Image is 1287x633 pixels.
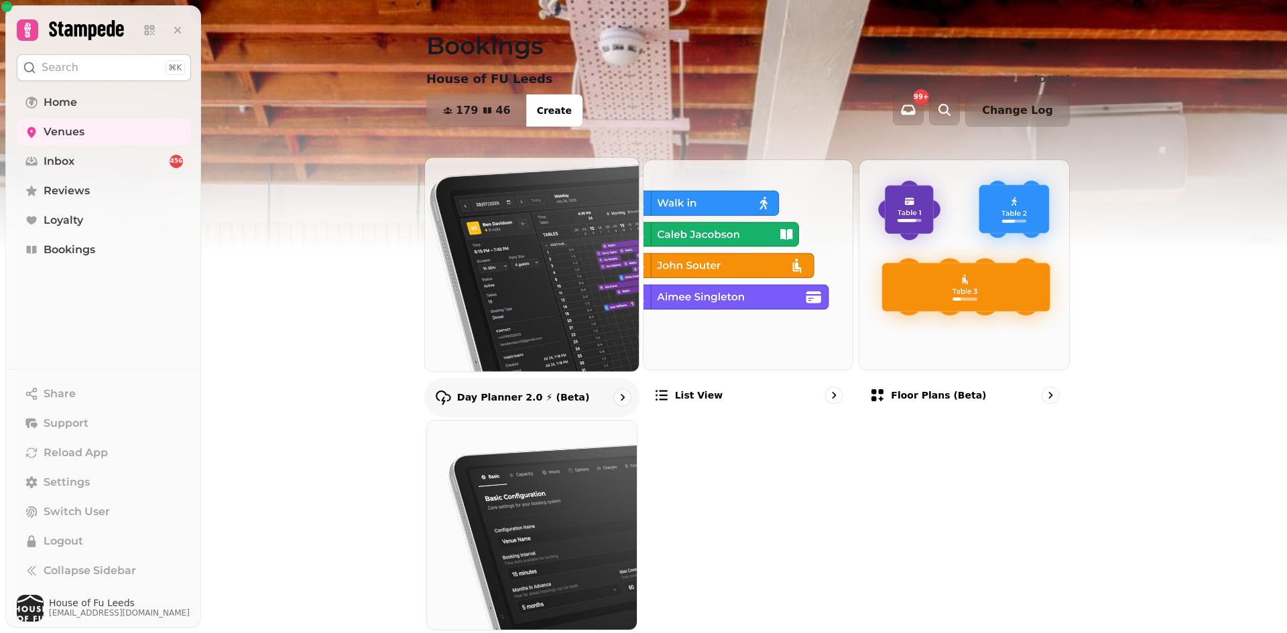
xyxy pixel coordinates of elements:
[965,94,1070,127] button: Change Log
[17,498,191,525] button: Switch User
[457,391,590,404] p: Day Planner 2.0 ⚡ (Beta)
[427,94,527,127] button: 17946
[44,415,88,431] span: Support
[526,94,583,127] button: Create
[17,557,191,584] button: Collapse Sidebar
[427,421,637,630] img: Configuration
[42,60,78,76] p: Search
[982,105,1053,116] span: Change Log
[17,410,191,437] button: Support
[859,159,1070,415] a: Floor Plans (beta)Floor Plans (beta)
[44,386,76,402] span: Share
[44,124,84,140] span: Venues
[17,148,191,175] a: Inbox456
[1034,72,1070,86] p: [DATE]
[49,598,190,608] span: House of Fu Leeds
[44,445,108,461] span: Reload App
[17,178,191,204] a: Reviews
[424,157,639,417] a: Day Planner 2.0 ⚡ (Beta)Day Planner 2.0 ⚡ (Beta)
[17,54,191,81] button: Search⌘K
[49,608,190,618] span: [EMAIL_ADDRESS][DOMAIN_NAME]
[675,389,723,402] p: List view
[17,207,191,234] a: Loyalty
[44,504,110,520] span: Switch User
[170,157,183,166] span: 456
[44,212,83,228] span: Loyalty
[17,236,191,263] a: Bookings
[165,60,185,75] div: ⌘K
[914,94,928,100] span: 99+
[17,469,191,496] a: Settings
[1044,389,1057,402] svg: go to
[44,153,74,169] span: Inbox
[827,389,841,402] svg: go to
[615,391,629,404] svg: go to
[537,106,572,115] span: Create
[17,595,44,622] img: User avatar
[17,528,191,555] button: Logout
[495,105,510,116] span: 46
[426,70,553,88] p: House of FU Leeds
[17,89,191,116] a: Home
[414,147,650,382] img: Day Planner 2.0 ⚡ (Beta)
[44,183,90,199] span: Reviews
[17,119,191,145] a: Venues
[891,389,986,402] p: Floor Plans (beta)
[17,595,191,622] button: User avatarHouse of Fu Leeds[EMAIL_ADDRESS][DOMAIN_NAME]
[44,242,95,258] span: Bookings
[44,533,83,549] span: Logout
[456,105,478,116] span: 179
[643,160,853,370] img: List view
[44,94,77,111] span: Home
[44,474,90,490] span: Settings
[17,439,191,466] button: Reload App
[859,160,1069,370] img: Floor Plans (beta)
[17,380,191,407] button: Share
[643,159,854,415] a: List viewList view
[44,563,136,579] span: Collapse Sidebar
